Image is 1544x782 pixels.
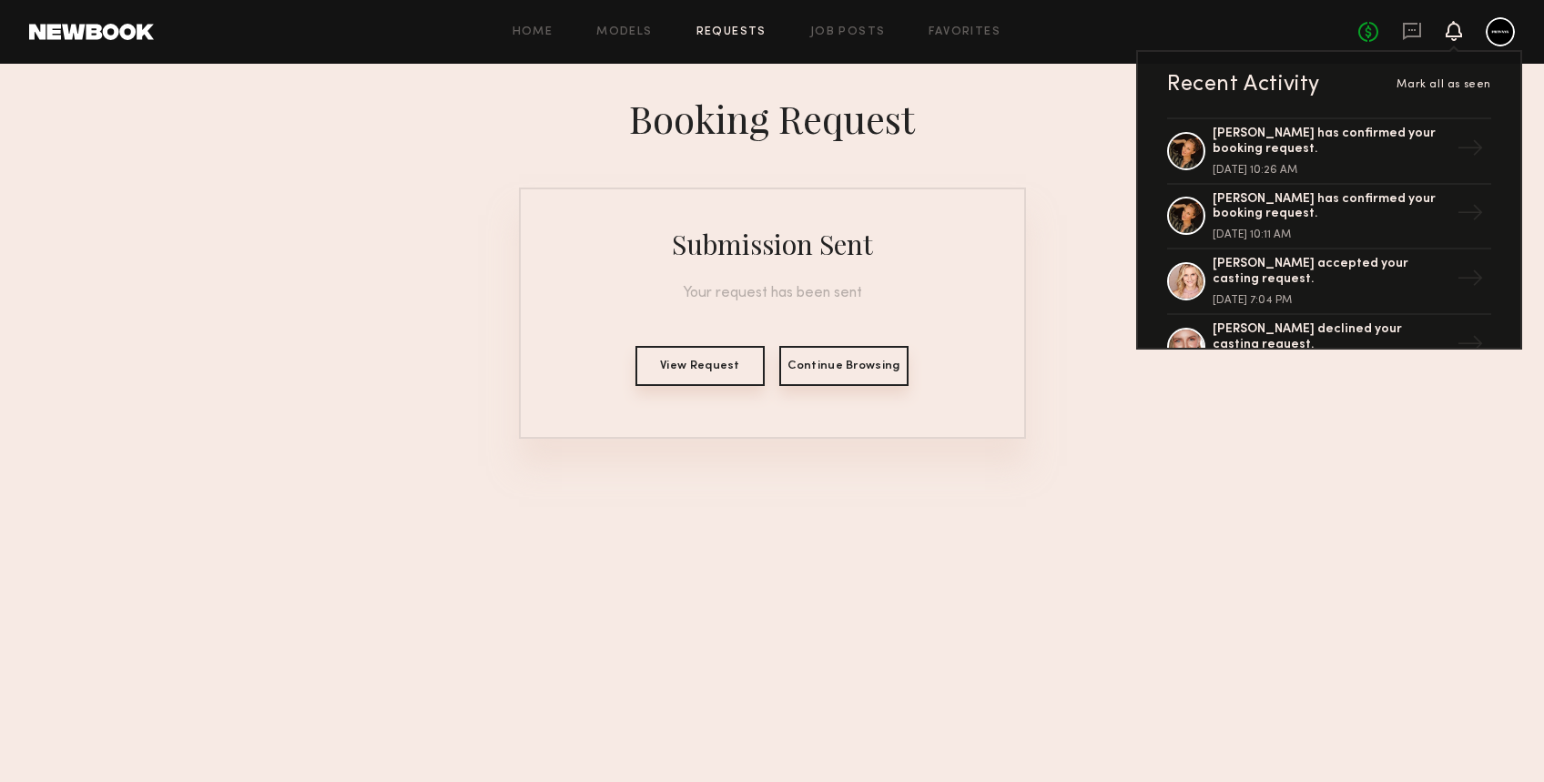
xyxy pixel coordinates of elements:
div: [PERSON_NAME] declined your casting request. [1213,322,1449,353]
a: Job Posts [810,26,886,38]
a: [PERSON_NAME] has confirmed your booking request.[DATE] 10:26 AM→ [1167,117,1491,185]
div: [PERSON_NAME] has confirmed your booking request. [1213,192,1449,223]
div: [PERSON_NAME] accepted your casting request. [1213,257,1449,288]
div: Booking Request [629,93,915,144]
a: [PERSON_NAME] accepted your casting request.[DATE] 7:04 PM→ [1167,249,1491,315]
div: Your request has been sent [543,284,1002,302]
div: Recent Activity [1167,74,1320,96]
div: → [1449,127,1491,175]
div: → [1449,258,1491,305]
button: View Request [635,346,765,386]
div: [DATE] 10:26 AM [1213,165,1449,176]
button: Continue Browsing [779,346,909,386]
a: [PERSON_NAME] has confirmed your booking request.[DATE] 10:11 AM→ [1167,185,1491,250]
div: → [1449,192,1491,239]
div: → [1449,323,1491,371]
a: [PERSON_NAME] declined your casting request.→ [1167,315,1491,381]
a: Requests [696,26,767,38]
a: Models [596,26,652,38]
div: [DATE] 10:11 AM [1213,229,1449,240]
div: [DATE] 7:04 PM [1213,295,1449,306]
div: Submission Sent [672,226,873,262]
div: [PERSON_NAME] has confirmed your booking request. [1213,127,1449,157]
a: Home [513,26,554,38]
span: Mark all as seen [1397,79,1491,90]
a: Favorites [929,26,1001,38]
